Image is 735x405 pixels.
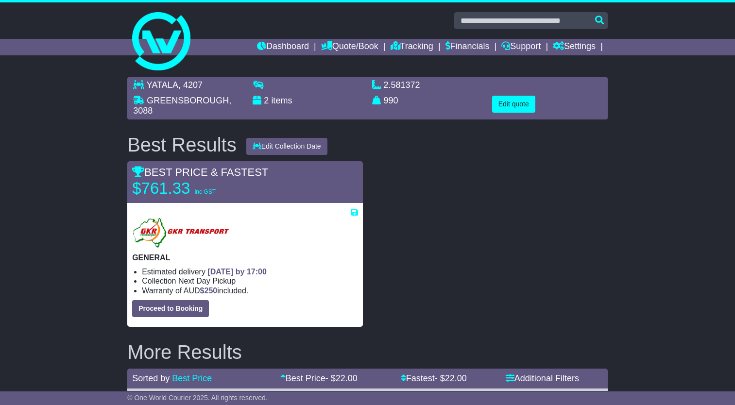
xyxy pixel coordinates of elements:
[336,373,358,383] span: 22.00
[391,39,433,55] a: Tracking
[132,217,231,248] img: GKR: GENERAL
[142,276,358,286] li: Collection
[200,287,218,295] span: $
[122,134,241,155] div: Best Results
[264,96,269,105] span: 2
[257,39,309,55] a: Dashboard
[445,373,467,383] span: 22.00
[133,96,231,116] span: , 3088
[195,188,216,195] span: inc GST
[132,300,209,317] button: Proceed to Booking
[142,286,358,295] li: Warranty of AUD included.
[132,253,358,262] p: GENERAL
[132,179,254,198] p: $761.33
[321,39,378,55] a: Quote/Book
[492,96,535,113] button: Edit quote
[280,373,358,383] a: Best Price- $22.00
[172,373,212,383] a: Best Price
[384,80,420,90] span: 2.581372
[147,80,178,90] span: YATALA
[132,166,268,178] span: BEST PRICE & FASTEST
[271,96,292,105] span: items
[178,80,203,90] span: , 4207
[147,96,229,105] span: GREENSBOROUGH
[553,39,596,55] a: Settings
[127,341,608,363] h2: More Results
[435,373,467,383] span: - $
[501,39,541,55] a: Support
[506,373,579,383] a: Additional Filters
[445,39,490,55] a: Financials
[246,138,327,155] button: Edit Collection Date
[384,96,398,105] span: 990
[205,287,218,295] span: 250
[325,373,358,383] span: - $
[127,394,268,402] span: © One World Courier 2025. All rights reserved.
[142,267,358,276] li: Estimated delivery
[132,373,170,383] span: Sorted by
[207,268,267,276] span: [DATE] by 17:00
[178,277,236,285] span: Next Day Pickup
[401,373,467,383] a: Fastest- $22.00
